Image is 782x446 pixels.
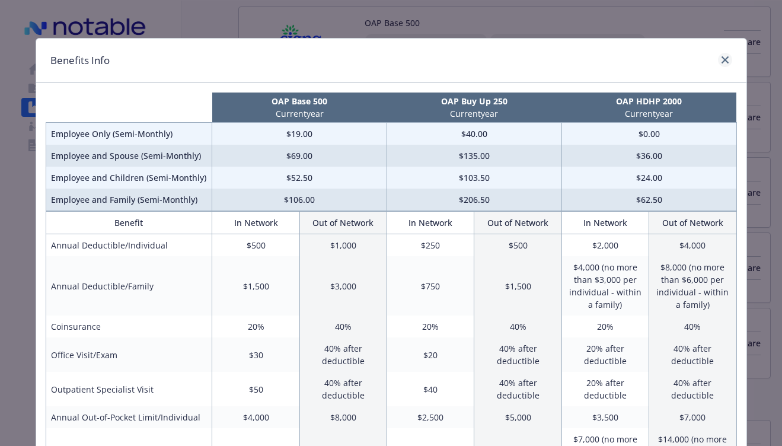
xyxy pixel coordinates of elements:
td: 40% after deductible [474,337,561,372]
td: $4,000 [649,234,736,257]
td: $250 [387,234,474,257]
td: 40% [299,316,387,337]
td: 20% [387,316,474,337]
td: $8,000 (no more than $6,000 per individual - within a family) [649,256,736,316]
td: $50 [212,372,299,406]
td: Employee Only (Semi-Monthly) [46,123,212,145]
td: $206.50 [387,189,562,211]
th: intentionally left blank [46,93,212,123]
td: $2,000 [561,234,649,257]
p: OAP HDHP 2000 [564,95,734,107]
td: $40.00 [387,123,562,145]
td: 40% after deductible [474,372,561,406]
td: 40% [649,316,736,337]
td: $20 [387,337,474,372]
td: 20% [561,316,649,337]
td: 20% [212,316,299,337]
td: $1,500 [212,256,299,316]
td: Outpatient Specialist Visit [46,372,212,406]
td: $2,500 [387,406,474,428]
td: $19.00 [212,123,387,145]
td: $103.50 [387,167,562,189]
td: Employee and Family (Semi-Monthly) [46,189,212,211]
td: 40% after deductible [299,372,387,406]
td: 40% after deductible [649,372,736,406]
td: 40% [474,316,561,337]
p: OAP Buy Up 250 [390,95,560,107]
td: Office Visit/Exam [46,337,212,372]
td: $7,000 [649,406,736,428]
p: Current year [390,107,560,120]
p: Current year [215,107,385,120]
td: $3,500 [561,406,649,428]
td: 40% after deductible [649,337,736,372]
th: Out of Network [649,212,736,234]
td: Annual Deductible/Individual [46,234,212,257]
td: Employee and Spouse (Semi-Monthly) [46,145,212,167]
td: $30 [212,337,299,372]
td: $1,000 [299,234,387,257]
td: $0.00 [561,123,736,145]
td: $24.00 [561,167,736,189]
td: $5,000 [474,406,561,428]
h1: Benefits Info [50,53,110,68]
a: close [718,53,732,67]
td: $69.00 [212,145,387,167]
td: Coinsurance [46,316,212,337]
td: $1,500 [474,256,561,316]
p: OAP Base 500 [215,95,385,107]
th: In Network [212,212,299,234]
td: $62.50 [561,189,736,211]
td: $106.00 [212,189,387,211]
td: $135.00 [387,145,562,167]
td: $8,000 [299,406,387,428]
th: In Network [387,212,474,234]
td: $4,000 [212,406,299,428]
td: Annual Deductible/Family [46,256,212,316]
td: $750 [387,256,474,316]
td: 40% after deductible [299,337,387,372]
p: Current year [564,107,734,120]
th: Benefit [46,212,212,234]
td: 20% after deductible [561,337,649,372]
td: Employee and Children (Semi-Monthly) [46,167,212,189]
th: In Network [561,212,649,234]
td: $500 [474,234,561,257]
th: Out of Network [299,212,387,234]
td: 20% after deductible [561,372,649,406]
td: $4,000 (no more than $3,000 per individual - within a family) [561,256,649,316]
td: $500 [212,234,299,257]
td: $36.00 [561,145,736,167]
td: Annual Out-of-Pocket Limit/Individual [46,406,212,428]
td: $40 [387,372,474,406]
th: Out of Network [474,212,561,234]
td: $3,000 [299,256,387,316]
td: $52.50 [212,167,387,189]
